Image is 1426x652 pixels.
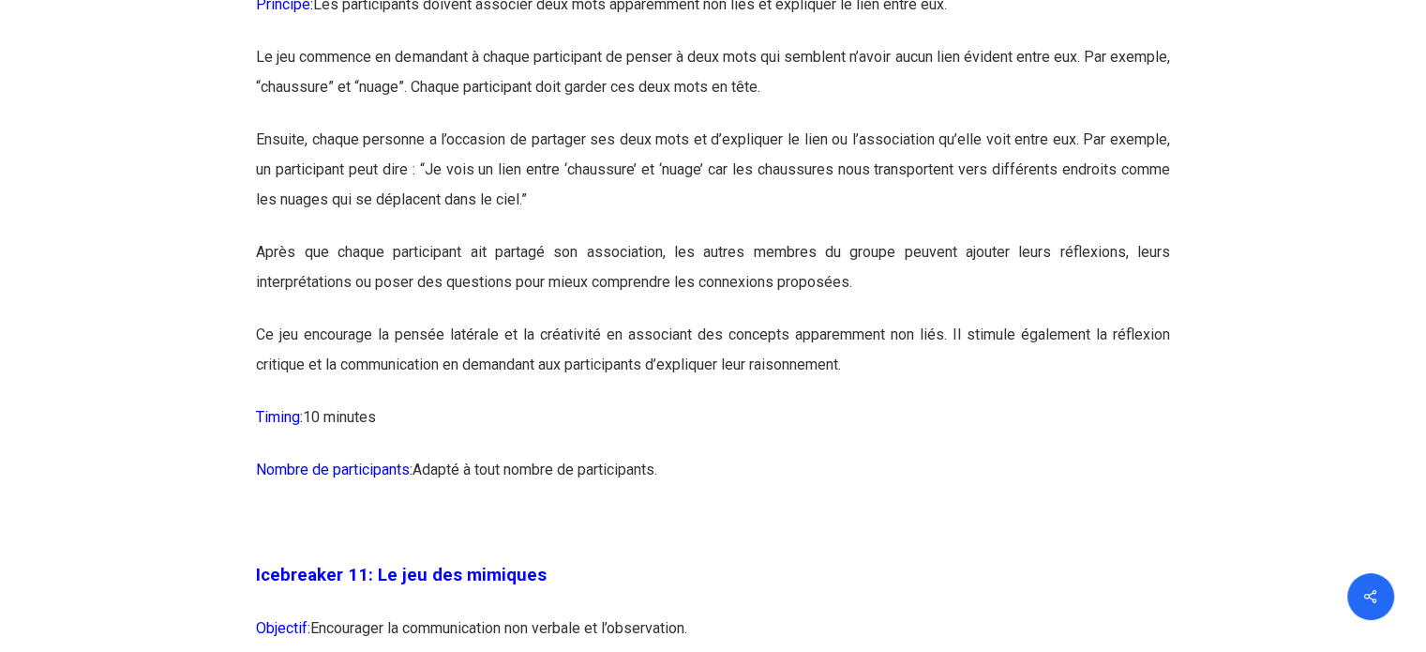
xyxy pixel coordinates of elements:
[256,42,1170,125] p: Le jeu commence en demandant à chaque participant de penser à deux mots qui semblent n’avoir aucu...
[256,237,1170,320] p: Après que chaque participant ait partagé son association, les autres membres du groupe peuvent aj...
[256,125,1170,237] p: Ensuite, chaque personne a l’occasion de partager ses deux mots et d’expliquer le lien ou l’assoc...
[256,619,310,637] span: Objectif:
[256,320,1170,402] p: Ce jeu encourage la pensée latérale et la créativité en associant des concepts apparemment non li...
[256,408,303,426] span: Timing:
[256,402,1170,455] p: 10 minutes
[256,565,547,585] span: Icebreaker 11: Le jeu des mimiques
[256,461,413,478] span: Nombre de participants:
[256,455,1170,508] p: Adapté à tout nombre de participants.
